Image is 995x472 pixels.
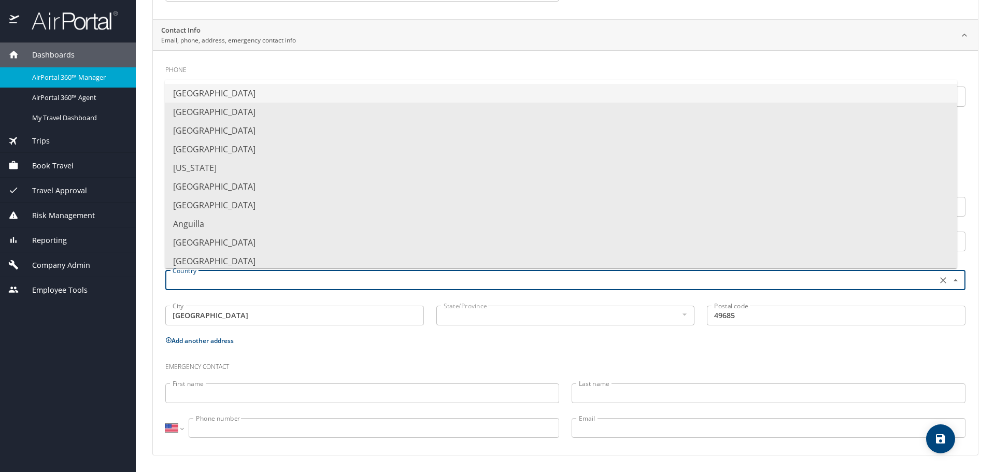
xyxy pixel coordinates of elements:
li: [GEOGRAPHIC_DATA] [165,140,957,159]
span: My Travel Dashboard [32,113,123,123]
li: [GEOGRAPHIC_DATA] [165,103,957,121]
h3: Phone [165,59,965,76]
button: save [926,424,955,453]
h2: Contact Info [161,25,296,36]
button: Close [949,274,962,287]
span: Trips [19,135,50,147]
li: [GEOGRAPHIC_DATA] [165,233,957,252]
li: [GEOGRAPHIC_DATA] [165,196,957,214]
li: [GEOGRAPHIC_DATA] [165,84,957,103]
span: Book Travel [19,160,74,171]
span: Travel Approval [19,185,87,196]
span: AirPortal 360™ Manager [32,73,123,82]
img: icon-airportal.png [9,10,20,31]
div: Contact InfoEmail, phone, address, emergency contact info [153,50,978,455]
p: Email, phone, address, emergency contact info [161,36,296,45]
span: Reporting [19,235,67,246]
li: [GEOGRAPHIC_DATA] [165,121,957,140]
li: [GEOGRAPHIC_DATA] [165,177,957,196]
li: [GEOGRAPHIC_DATA] [165,252,957,270]
span: Risk Management [19,210,95,221]
h3: Emergency contact [165,355,965,373]
div: Contact InfoEmail, phone, address, emergency contact info [153,20,978,51]
span: Dashboards [19,49,75,61]
button: Clear [936,273,950,288]
button: Add another address [165,336,234,345]
span: AirPortal 360™ Agent [32,93,123,103]
span: Employee Tools [19,284,88,296]
li: Anguilla [165,214,957,233]
li: [US_STATE] [165,159,957,177]
img: airportal-logo.png [20,10,118,31]
span: Company Admin [19,260,90,271]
